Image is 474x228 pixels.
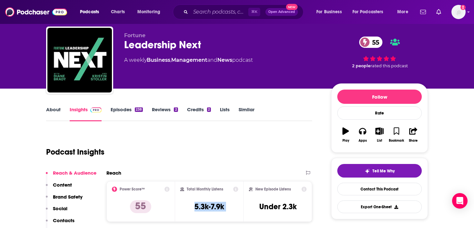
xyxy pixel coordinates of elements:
p: Content [53,182,72,188]
div: 2 [207,107,211,112]
span: rated this podcast [370,63,408,68]
span: Charts [111,7,125,16]
div: A weekly podcast [124,56,253,64]
span: 2 people [352,63,370,68]
div: Bookmark [389,139,404,143]
button: Bookmark [388,123,405,147]
button: Share [405,123,422,147]
a: About [46,106,61,121]
button: Follow [337,90,422,104]
button: Export One-Sheet [337,201,422,213]
h3: Under 2.3k [259,202,297,212]
span: and [207,57,217,63]
p: Brand Safety [53,194,83,200]
div: Open Intercom Messenger [452,193,468,209]
div: Search podcasts, credits, & more... [179,5,310,19]
span: Tell Me Why [372,168,395,174]
a: Charts [107,7,129,17]
button: open menu [312,7,350,17]
button: open menu [133,7,169,17]
div: 55 2 peoplerated this podcast [331,32,428,72]
img: tell me why sparkle [365,168,370,174]
span: For Business [316,7,342,16]
a: 55 [359,37,382,48]
a: Episodes238 [111,106,143,121]
h1: Podcast Insights [46,147,104,157]
div: Play [342,139,349,143]
img: Podchaser Pro [90,107,102,113]
a: Management [171,57,207,63]
div: 2 [174,107,178,112]
span: Logged in as inkhouseNYC [451,5,466,19]
span: Open Advanced [268,10,295,14]
button: Show profile menu [451,5,466,19]
button: open menu [348,7,393,17]
h2: Total Monthly Listens [187,187,223,191]
span: , [170,57,171,63]
span: 55 [366,37,382,48]
span: More [397,7,408,16]
p: Reach & Audience [53,170,96,176]
a: Reviews2 [152,106,178,121]
a: Show notifications dropdown [418,6,429,17]
a: Similar [239,106,254,121]
div: Rate [337,106,422,120]
button: Social [46,205,67,217]
span: Fortune [124,32,145,38]
button: Content [46,182,72,194]
button: List [371,123,388,147]
p: Social [53,205,67,212]
button: open menu [393,7,416,17]
a: Show notifications dropdown [434,6,444,17]
span: Podcasts [80,7,99,16]
a: Business [147,57,170,63]
div: Apps [359,139,367,143]
span: For Podcasters [352,7,383,16]
span: Monitoring [137,7,160,16]
a: Contact This Podcast [337,183,422,195]
p: 55 [130,200,151,213]
button: tell me why sparkleTell Me Why [337,164,422,178]
img: Leadership Next [47,28,112,92]
div: List [377,139,382,143]
button: Play [337,123,354,147]
button: open menu [75,7,107,17]
span: ⌘ K [248,8,260,16]
a: InsightsPodchaser Pro [70,106,102,121]
button: Open AdvancedNew [265,8,298,16]
p: Contacts [53,217,74,223]
svg: Add a profile image [460,5,466,10]
h2: Reach [106,170,121,176]
div: Share [409,139,418,143]
h2: Power Score™ [120,187,145,191]
a: Credits2 [187,106,211,121]
div: 238 [135,107,143,112]
h3: 5.3k-7.9k [194,202,224,212]
h2: New Episode Listens [255,187,291,191]
img: User Profile [451,5,466,19]
a: News [217,57,232,63]
button: Apps [354,123,371,147]
img: Podchaser - Follow, Share and Rate Podcasts [5,6,67,18]
button: Reach & Audience [46,170,96,182]
button: Brand Safety [46,194,83,206]
a: Lists [220,106,230,121]
span: New [286,4,298,10]
input: Search podcasts, credits, & more... [191,7,248,17]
